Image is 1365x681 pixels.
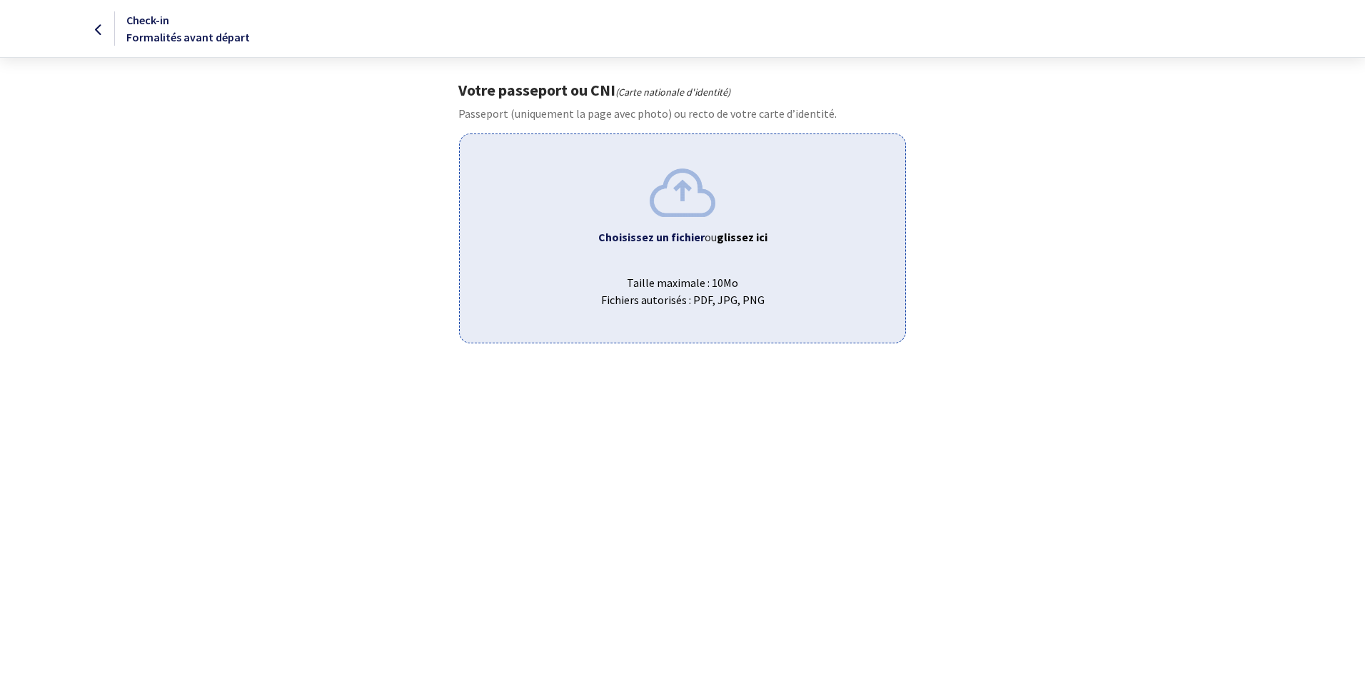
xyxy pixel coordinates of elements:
[458,105,906,122] p: Passeport (uniquement la page avec photo) ou recto de votre carte d’identité.
[650,168,715,216] img: upload.png
[458,81,906,99] h1: Votre passeport ou CNI
[126,13,250,44] span: Check-in Formalités avant départ
[471,263,893,308] span: Taille maximale : 10Mo Fichiers autorisés : PDF, JPG, PNG
[705,230,767,244] span: ou
[598,230,705,244] b: Choisissez un fichier
[717,230,767,244] b: glissez ici
[615,86,730,99] i: (Carte nationale d'identité)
